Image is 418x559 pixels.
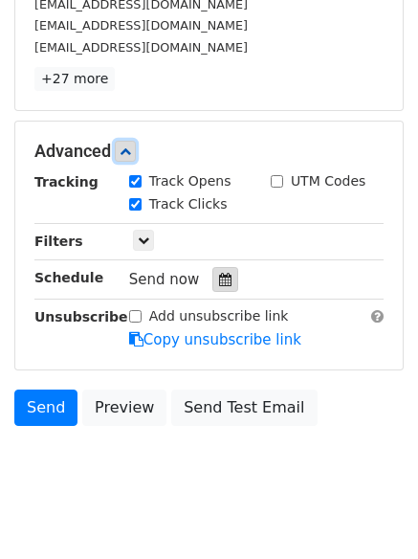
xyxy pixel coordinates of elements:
[34,18,248,33] small: [EMAIL_ADDRESS][DOMAIN_NAME]
[34,234,83,249] strong: Filters
[149,194,228,214] label: Track Clicks
[149,306,289,326] label: Add unsubscribe link
[82,390,166,426] a: Preview
[291,171,365,191] label: UTM Codes
[34,174,99,190] strong: Tracking
[149,171,231,191] label: Track Opens
[34,309,128,324] strong: Unsubscribe
[322,467,418,559] iframe: Chat Widget
[34,270,103,285] strong: Schedule
[129,271,200,288] span: Send now
[171,390,317,426] a: Send Test Email
[34,141,384,162] h5: Advanced
[14,390,77,426] a: Send
[129,331,301,348] a: Copy unsubscribe link
[34,67,115,91] a: +27 more
[34,40,248,55] small: [EMAIL_ADDRESS][DOMAIN_NAME]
